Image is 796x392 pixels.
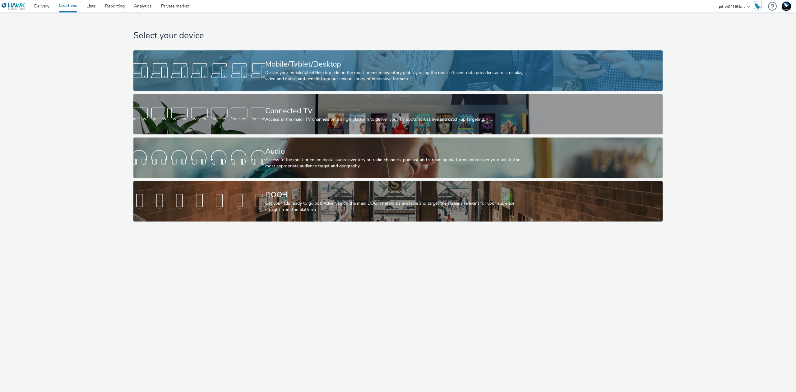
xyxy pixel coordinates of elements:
[265,189,529,200] div: DOOH
[265,105,529,116] div: Connected TV
[133,181,663,222] a: DOOHGet your ads ready to go out! Advertise on the main DOOH networks available and target the sc...
[753,1,762,11] img: Hawk Academy
[265,70,529,82] div: Deliver your mobile/tablet/desktop ads on the most premium inventory globally using the most effi...
[133,30,663,42] h1: Select your device
[265,116,529,123] div: Access all the major TV channels on a single platform to deliver your TV spots across live and ca...
[782,2,791,11] img: Support Hawk
[133,138,663,178] a: AudioAccess to the most premium digital audio inventory on radio channels, podcast and streaming ...
[265,59,529,70] div: Mobile/Tablet/Desktop
[2,2,25,10] img: undefined Logo
[265,200,529,213] div: Get your ads ready to go out! Advertise on the main DOOH networks available and target the screen...
[133,50,663,91] a: Mobile/Tablet/DesktopDeliver your mobile/tablet/desktop ads on the most premium inventory globall...
[753,1,765,11] a: Hawk Academy
[265,146,529,157] div: Audio
[265,157,529,170] div: Access to the most premium digital audio inventory on radio channels, podcast and streaming platf...
[133,94,663,134] a: Connected TVAccess all the major TV channels on a single platform to deliver your TV spots across...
